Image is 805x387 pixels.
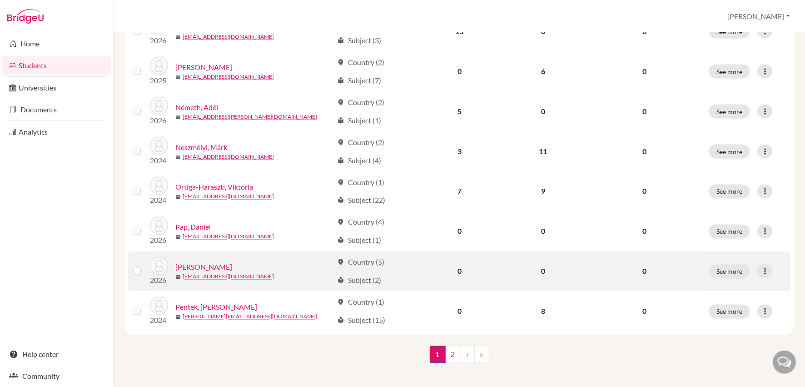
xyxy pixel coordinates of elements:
[591,266,698,277] p: 0
[591,66,698,77] p: 0
[419,171,500,211] td: 7
[500,131,586,171] td: 11
[183,33,274,41] a: [EMAIL_ADDRESS][DOMAIN_NAME]
[175,62,232,73] a: [PERSON_NAME]
[709,65,750,79] button: See more
[183,73,274,81] a: [EMAIL_ADDRESS][DOMAIN_NAME]
[337,157,344,164] span: local_library
[175,142,227,153] a: Neszmélyi, Márk
[709,305,750,319] button: See more
[183,113,317,121] a: [EMAIL_ADDRESS][PERSON_NAME][DOMAIN_NAME]
[724,8,794,25] button: [PERSON_NAME]
[419,292,500,332] td: 0
[175,155,181,160] span: mail
[419,251,500,292] td: 0
[183,153,274,161] a: [EMAIL_ADDRESS][DOMAIN_NAME]
[709,185,750,199] button: See more
[461,346,475,363] a: ›
[175,222,211,233] a: Pap, Dániel
[150,115,168,126] p: 2026
[175,182,253,193] a: Ortiga-Haraszti, Viktória
[175,275,181,280] span: mail
[2,123,111,141] a: Analytics
[500,171,586,211] td: 9
[500,251,586,292] td: 0
[337,75,381,86] div: Subject (7)
[150,75,168,86] p: 2025
[337,99,344,106] span: location_on
[337,35,381,46] div: Subject (3)
[337,217,384,228] div: Country (4)
[419,91,500,131] td: 5
[175,235,181,240] span: mail
[150,235,168,246] p: 2026
[2,367,111,385] a: Community
[337,177,384,188] div: Country (1)
[445,346,461,363] a: 2
[150,155,168,166] p: 2024
[500,51,586,91] td: 6
[337,235,381,246] div: Subject (1)
[337,139,344,146] span: location_on
[2,79,111,97] a: Universities
[183,273,274,281] a: [EMAIL_ADDRESS][DOMAIN_NAME]
[150,35,168,46] p: 2026
[337,77,344,84] span: local_library
[337,137,384,148] div: Country (2)
[591,186,698,197] p: 0
[337,195,385,206] div: Subject (22)
[337,179,344,186] span: location_on
[2,345,111,363] a: Help center
[183,313,317,321] a: [PERSON_NAME][EMAIL_ADDRESS][DOMAIN_NAME]
[337,97,384,108] div: Country (2)
[337,237,344,244] span: local_library
[337,299,344,306] span: location_on
[591,226,698,237] p: 0
[337,315,385,326] div: Subject (15)
[175,262,232,273] a: [PERSON_NAME]
[175,75,181,80] span: mail
[591,306,698,317] p: 0
[419,51,500,91] td: 0
[709,265,750,279] button: See more
[183,193,274,201] a: [EMAIL_ADDRESS][DOMAIN_NAME]
[500,211,586,251] td: 0
[175,302,257,313] a: Péntek, [PERSON_NAME]
[150,297,168,315] img: Péntek, Domonkos
[709,225,750,239] button: See more
[337,197,344,204] span: local_library
[337,317,344,324] span: local_library
[337,297,384,308] div: Country (1)
[709,105,750,119] button: See more
[591,106,698,117] p: 0
[337,57,384,68] div: Country (2)
[175,102,218,113] a: Németh, Adél
[337,275,381,286] div: Subject (2)
[150,275,168,286] p: 2026
[150,97,168,115] img: Németh, Adél
[150,195,168,206] p: 2024
[175,195,181,200] span: mail
[175,35,181,40] span: mail
[2,56,111,75] a: Students
[337,59,344,66] span: location_on
[150,177,168,195] img: Ortiga-Haraszti, Viktória
[337,117,344,124] span: local_library
[500,292,586,332] td: 8
[709,145,750,159] button: See more
[430,346,446,363] span: 1
[150,217,168,235] img: Pap, Dániel
[150,257,168,275] img: Patai, Dominik
[337,259,344,266] span: location_on
[7,9,44,24] img: Bridge-U
[2,101,111,119] a: Documents
[474,346,489,363] a: »
[21,6,40,15] span: Help
[337,115,381,126] div: Subject (1)
[419,211,500,251] td: 0
[337,155,381,166] div: Subject (4)
[2,35,111,53] a: Home
[175,315,181,320] span: mail
[591,146,698,157] p: 0
[150,315,168,326] p: 2024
